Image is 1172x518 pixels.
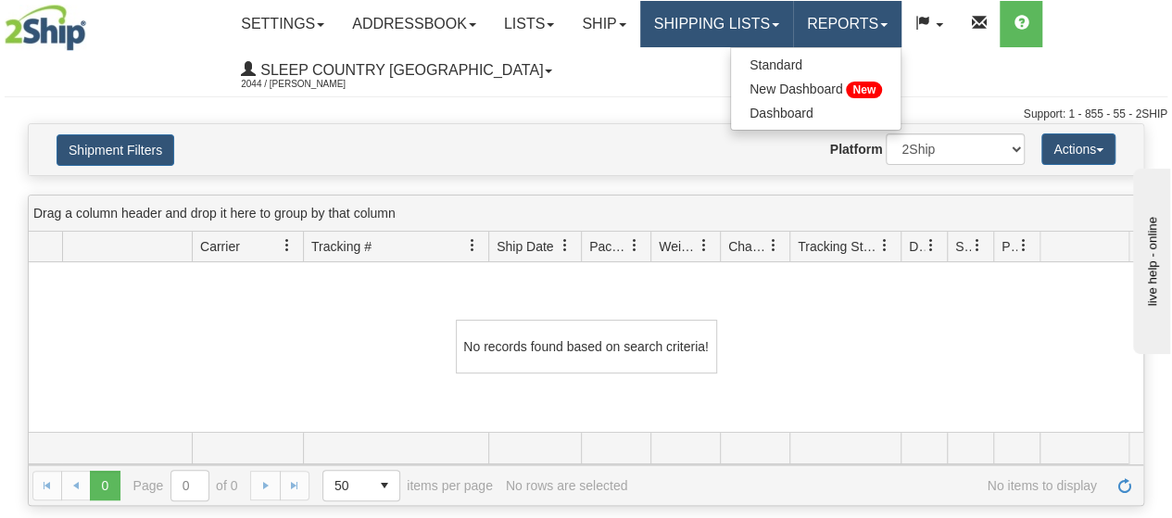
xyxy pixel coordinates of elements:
span: items per page [322,470,493,501]
div: Support: 1 - 855 - 55 - 2SHIP [5,107,1167,122]
a: Tracking Status filter column settings [869,230,901,261]
span: Weight [659,237,698,256]
span: 50 [334,476,359,495]
a: Ship [568,1,639,47]
span: select [370,471,399,500]
label: Platform [830,140,883,158]
span: Carrier [200,237,240,256]
span: Dashboard [750,106,813,120]
span: Standard [750,57,802,72]
a: Ship Date filter column settings [549,230,581,261]
a: Charge filter column settings [758,230,789,261]
span: No items to display [640,478,1097,493]
a: Lists [490,1,568,47]
a: Delivery Status filter column settings [915,230,947,261]
a: New Dashboard New [731,77,901,101]
a: Weight filter column settings [688,230,720,261]
span: Pickup Status [1002,237,1017,256]
span: Tracking # [311,237,372,256]
span: Charge [728,237,767,256]
a: Settings [227,1,338,47]
span: Page sizes drop down [322,470,400,501]
a: Tracking # filter column settings [457,230,488,261]
span: Tracking Status [798,237,878,256]
span: Ship Date [497,237,553,256]
span: Sleep Country [GEOGRAPHIC_DATA] [256,62,543,78]
a: Refresh [1110,471,1140,500]
img: logo2044.jpg [5,5,86,51]
span: Shipment Issues [955,237,971,256]
span: Page of 0 [133,470,238,501]
span: New [846,82,882,98]
span: New Dashboard [750,82,842,96]
button: Shipment Filters [57,134,174,166]
a: Shipping lists [640,1,793,47]
a: Reports [793,1,901,47]
span: Packages [589,237,628,256]
div: No rows are selected [506,478,628,493]
span: 2044 / [PERSON_NAME] [241,75,380,94]
a: Shipment Issues filter column settings [962,230,993,261]
span: Delivery Status [909,237,925,256]
a: Packages filter column settings [619,230,650,261]
a: Standard [731,53,901,77]
a: Pickup Status filter column settings [1008,230,1040,261]
div: grid grouping header [29,196,1143,232]
div: No records found based on search criteria! [456,320,717,373]
button: Actions [1041,133,1115,165]
iframe: chat widget [1129,164,1170,353]
span: Page 0 [90,471,120,500]
a: Sleep Country [GEOGRAPHIC_DATA] 2044 / [PERSON_NAME] [227,47,566,94]
a: Dashboard [731,101,901,125]
div: live help - online [14,16,171,30]
a: Carrier filter column settings [271,230,303,261]
a: Addressbook [338,1,490,47]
